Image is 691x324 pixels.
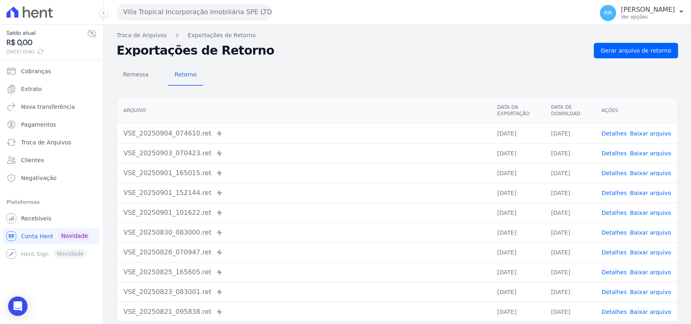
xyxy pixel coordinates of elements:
[621,6,675,14] p: [PERSON_NAME]
[602,269,627,275] a: Detalhes
[123,148,484,158] div: VSE_20250903_070423.ret
[491,143,544,163] td: [DATE]
[602,309,627,315] a: Detalhes
[3,81,100,97] a: Extrato
[170,66,202,83] span: Retorno
[3,152,100,168] a: Clientes
[117,31,678,40] nav: Breadcrumb
[595,97,678,124] th: Ações
[630,249,671,256] a: Baixar arquivo
[491,262,544,282] td: [DATE]
[544,143,595,163] td: [DATE]
[21,232,53,240] span: Conta Hent
[6,48,87,55] span: [DATE] 10:40
[58,231,91,240] span: Novidade
[3,63,100,79] a: Cobranças
[604,10,612,16] span: RR
[602,210,627,216] a: Detalhes
[188,31,256,40] a: Exportações de Retorno
[630,190,671,196] a: Baixar arquivo
[544,203,595,222] td: [DATE]
[491,302,544,322] td: [DATE]
[3,210,100,227] a: Recebíveis
[21,85,42,93] span: Extrato
[491,183,544,203] td: [DATE]
[491,123,544,143] td: [DATE]
[630,170,671,176] a: Baixar arquivo
[123,267,484,277] div: VSE_20250825_165605.ret
[118,66,153,83] span: Remessa
[123,208,484,218] div: VSE_20250901_101622.ret
[602,130,627,137] a: Detalhes
[544,222,595,242] td: [DATE]
[602,229,627,236] a: Detalhes
[123,287,484,297] div: VSE_20250823_083001.ret
[602,150,627,157] a: Detalhes
[21,103,75,111] span: Nova transferência
[491,222,544,242] td: [DATE]
[602,190,627,196] a: Detalhes
[21,156,44,164] span: Clientes
[3,170,100,186] a: Negativação
[21,138,71,146] span: Troca de Arquivos
[544,302,595,322] td: [DATE]
[6,37,87,48] span: R$ 0,00
[21,67,51,75] span: Cobranças
[621,14,675,20] p: Ver opções
[123,129,484,138] div: VSE_20250904_074610.ret
[544,242,595,262] td: [DATE]
[544,163,595,183] td: [DATE]
[630,309,671,315] a: Baixar arquivo
[602,289,627,295] a: Detalhes
[3,99,100,115] a: Nova transferência
[123,248,484,257] div: VSE_20250826_070947.ret
[630,269,671,275] a: Baixar arquivo
[117,31,167,40] a: Troca de Arquivos
[117,97,491,124] th: Arquivo
[630,229,671,236] a: Baixar arquivo
[117,4,272,20] button: Villa Tropical Incorporação Imobiliária SPE LTDA
[544,262,595,282] td: [DATE]
[6,197,97,207] div: Plataformas
[3,134,100,150] a: Troca de Arquivos
[21,214,51,222] span: Recebíveis
[123,188,484,198] div: VSE_20250901_152144.ret
[117,65,155,86] a: Remessa
[594,43,678,58] a: Gerar arquivo de retorno
[593,2,691,24] button: RR [PERSON_NAME] Ver opções
[123,228,484,237] div: VSE_20250830_083000.ret
[3,228,100,244] a: Conta Hent Novidade
[8,296,28,316] div: Open Intercom Messenger
[602,170,627,176] a: Detalhes
[630,150,671,157] a: Baixar arquivo
[630,130,671,137] a: Baixar arquivo
[544,97,595,124] th: Data de Download
[3,116,100,133] a: Pagamentos
[6,63,97,262] nav: Sidebar
[168,65,203,86] a: Retorno
[117,45,587,56] h2: Exportações de Retorno
[601,47,671,55] span: Gerar arquivo de retorno
[544,282,595,302] td: [DATE]
[491,163,544,183] td: [DATE]
[491,242,544,262] td: [DATE]
[21,174,57,182] span: Negativação
[630,289,671,295] a: Baixar arquivo
[123,307,484,317] div: VSE_20250821_095838.ret
[544,123,595,143] td: [DATE]
[491,282,544,302] td: [DATE]
[491,203,544,222] td: [DATE]
[630,210,671,216] a: Baixar arquivo
[21,121,56,129] span: Pagamentos
[123,168,484,178] div: VSE_20250901_165015.ret
[6,29,87,37] span: Saldo atual
[544,183,595,203] td: [DATE]
[491,97,544,124] th: Data da Exportação
[602,249,627,256] a: Detalhes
